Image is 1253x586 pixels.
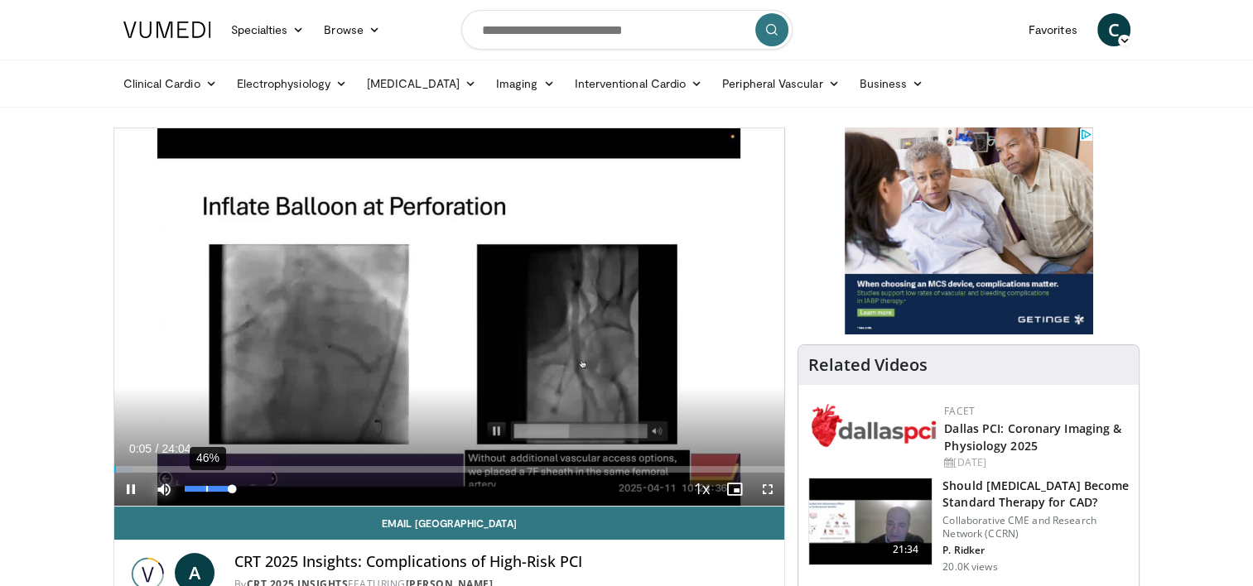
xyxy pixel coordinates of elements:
[461,10,793,50] input: Search topics, interventions
[113,67,227,100] a: Clinical Cardio
[850,67,934,100] a: Business
[808,355,928,375] h4: Related Videos
[147,473,181,506] button: Mute
[114,128,785,507] video-js: Video Player
[486,67,565,100] a: Imaging
[1019,13,1087,46] a: Favorites
[944,455,1125,470] div: [DATE]
[718,473,751,506] button: Enable picture-in-picture mode
[944,404,975,418] a: FACET
[114,507,785,540] a: Email [GEOGRAPHIC_DATA]
[685,473,718,506] button: Playback Rate
[357,67,486,100] a: [MEDICAL_DATA]
[227,67,357,100] a: Electrophysiology
[942,478,1129,511] h3: Should [MEDICAL_DATA] Become Standard Therapy for CAD?
[565,67,713,100] a: Interventional Cardio
[886,541,926,558] span: 21:34
[234,553,771,571] h4: CRT 2025 Insights: Complications of High-Risk PCI
[114,466,785,473] div: Progress Bar
[156,442,159,455] span: /
[808,478,1129,574] a: 21:34 Should [MEDICAL_DATA] Become Standard Therapy for CAD? Collaborative CME and Research Netwo...
[221,13,315,46] a: Specialties
[809,478,932,564] img: eb63832d-2f75-457d-8c1a-bbdc90eb409c.150x105_q85_crop-smart_upscale.jpg
[845,127,1093,334] iframe: Advertisement
[812,404,936,447] img: 939357b5-304e-4393-95de-08c51a3c5e2a.png.150x105_q85_autocrop_double_scale_upscale_version-0.2.png
[129,442,152,455] span: 0:05
[942,544,1129,557] p: P. Ridker
[712,67,849,100] a: Peripheral Vascular
[944,420,1121,454] a: Dallas PCI: Coronary Imaging & Physiology 2025
[942,560,997,574] p: 20.0K views
[942,514,1129,540] p: Collaborative CME and Research Network (CCRN)
[751,473,784,506] button: Fullscreen
[161,442,190,455] span: 24:04
[185,486,232,492] div: Volume Level
[1097,13,1130,46] a: C
[114,473,147,506] button: Pause
[314,13,390,46] a: Browse
[123,22,211,38] img: VuMedi Logo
